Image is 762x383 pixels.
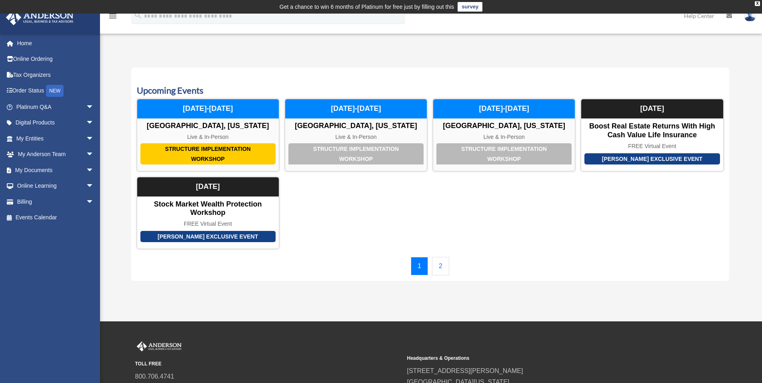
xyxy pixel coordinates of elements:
[6,210,102,226] a: Events Calendar
[285,99,427,171] a: Structure Implementation Workshop [GEOGRAPHIC_DATA], [US_STATE] Live & In-Person [DATE]-[DATE]
[140,143,276,164] div: Structure Implementation Workshop
[86,178,102,195] span: arrow_drop_down
[137,221,279,227] div: FREE Virtual Event
[86,115,102,131] span: arrow_drop_down
[433,134,575,140] div: Live & In-Person
[140,231,276,243] div: [PERSON_NAME] Exclusive Event
[86,146,102,163] span: arrow_drop_down
[6,115,106,131] a: Digital Productsarrow_drop_down
[137,122,279,130] div: [GEOGRAPHIC_DATA], [US_STATE]
[137,177,279,249] a: [PERSON_NAME] Exclusive Event Stock Market Wealth Protection Workshop FREE Virtual Event [DATE]
[458,2,482,12] a: survey
[6,67,106,83] a: Tax Organizers
[6,51,106,67] a: Online Ordering
[137,99,279,171] a: Structure Implementation Workshop [GEOGRAPHIC_DATA], [US_STATE] Live & In-Person [DATE]-[DATE]
[108,14,118,21] a: menu
[6,178,106,194] a: Online Learningarrow_drop_down
[407,354,674,363] small: Headquarters & Operations
[285,134,427,140] div: Live & In-Person
[135,341,183,352] img: Anderson Advisors Platinum Portal
[4,10,76,25] img: Anderson Advisors Platinum Portal
[581,99,723,171] a: [PERSON_NAME] Exclusive Event Boost Real Estate Returns with High Cash Value Life Insurance FREE ...
[407,367,523,374] a: [STREET_ADDRESS][PERSON_NAME]
[137,177,279,197] div: [DATE]
[581,99,723,118] div: [DATE]
[433,99,575,171] a: Structure Implementation Workshop [GEOGRAPHIC_DATA], [US_STATE] Live & In-Person [DATE]-[DATE]
[288,143,424,164] div: Structure Implementation Workshop
[433,99,575,118] div: [DATE]-[DATE]
[433,122,575,130] div: [GEOGRAPHIC_DATA], [US_STATE]
[6,162,106,178] a: My Documentsarrow_drop_down
[46,85,64,97] div: NEW
[137,134,279,140] div: Live & In-Person
[134,11,142,20] i: search
[755,1,760,6] div: close
[135,360,402,368] small: TOLL FREE
[285,99,427,118] div: [DATE]-[DATE]
[86,162,102,178] span: arrow_drop_down
[584,153,720,165] div: [PERSON_NAME] Exclusive Event
[581,143,723,150] div: FREE Virtual Event
[86,99,102,115] span: arrow_drop_down
[6,194,106,210] a: Billingarrow_drop_down
[6,146,106,162] a: My Anderson Teamarrow_drop_down
[581,122,723,139] div: Boost Real Estate Returns with High Cash Value Life Insurance
[6,35,106,51] a: Home
[135,373,174,380] a: 800.706.4741
[411,257,428,275] a: 1
[744,10,756,22] img: User Pic
[137,84,724,97] h3: Upcoming Events
[6,130,106,146] a: My Entitiesarrow_drop_down
[6,99,106,115] a: Platinum Q&Aarrow_drop_down
[86,130,102,147] span: arrow_drop_down
[436,143,572,164] div: Structure Implementation Workshop
[285,122,427,130] div: [GEOGRAPHIC_DATA], [US_STATE]
[108,11,118,21] i: menu
[280,2,454,12] div: Get a chance to win 6 months of Platinum for free just by filling out this
[432,257,449,275] a: 2
[137,99,279,118] div: [DATE]-[DATE]
[137,200,279,217] div: Stock Market Wealth Protection Workshop
[6,83,106,99] a: Order StatusNEW
[86,194,102,210] span: arrow_drop_down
